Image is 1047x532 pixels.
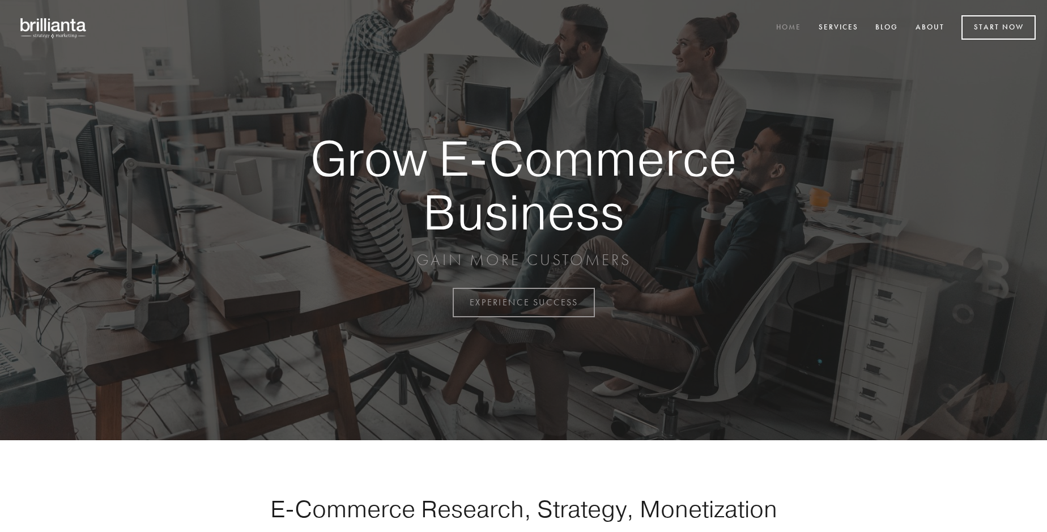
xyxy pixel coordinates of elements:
a: Services [811,19,866,37]
strong: Grow E-Commerce Business [271,131,776,239]
a: Blog [868,19,905,37]
a: About [908,19,952,37]
a: Home [769,19,808,37]
a: Start Now [961,15,1036,40]
p: GAIN MORE CUSTOMERS [271,250,776,270]
a: EXPERIENCE SUCCESS [453,288,595,317]
h1: E-Commerce Research, Strategy, Monetization [235,495,812,523]
img: brillianta - research, strategy, marketing [11,11,96,44]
